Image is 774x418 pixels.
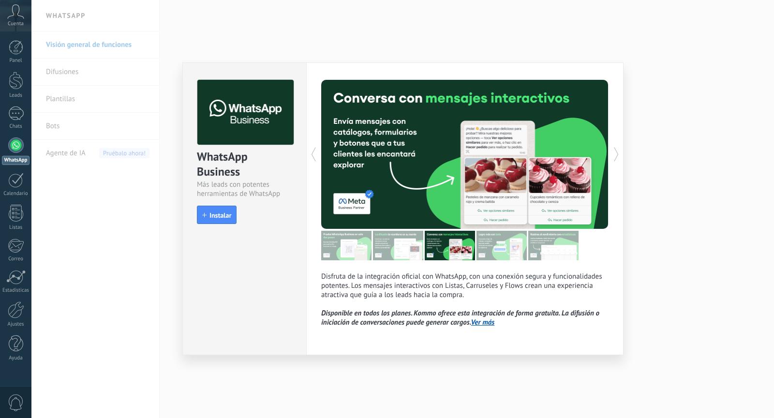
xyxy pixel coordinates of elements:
[2,287,30,294] div: Estadísticas
[2,321,30,328] div: Ajustes
[471,318,495,327] a: Ver más
[2,191,30,197] div: Calendario
[321,231,372,260] img: tour_image_7a4924cebc22ed9e3259523e50fe4fd6.png
[209,212,231,219] span: Instalar
[321,272,609,327] p: Disfruta de la integración oficial con WhatsApp, con una conexión segura y funcionalidades potent...
[197,149,292,180] div: WhatsApp Business
[2,123,30,130] div: Chats
[8,21,24,27] span: Cuenta
[2,355,30,361] div: Ayuda
[321,309,599,327] i: Disponible en todos los planes. Kommo ofrece esta integración de forma gratuita. La difusión o in...
[197,206,237,224] button: Instalar
[2,156,30,165] div: WhatsApp
[2,224,30,231] div: Listas
[2,58,30,64] div: Panel
[2,92,30,99] div: Leads
[197,180,292,198] div: Más leads con potentes herramientas de WhatsApp
[528,231,579,260] img: tour_image_cc377002d0016b7ebaeb4dbe65cb2175.png
[373,231,423,260] img: tour_image_cc27419dad425b0ae96c2716632553fa.png
[425,231,475,260] img: tour_image_1009fe39f4f058b759f0df5a2b7f6f06.png
[2,256,30,262] div: Correo
[476,231,527,260] img: tour_image_62c9952fc9cf984da8d1d2aa2c453724.png
[197,80,294,145] img: logo_main.png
